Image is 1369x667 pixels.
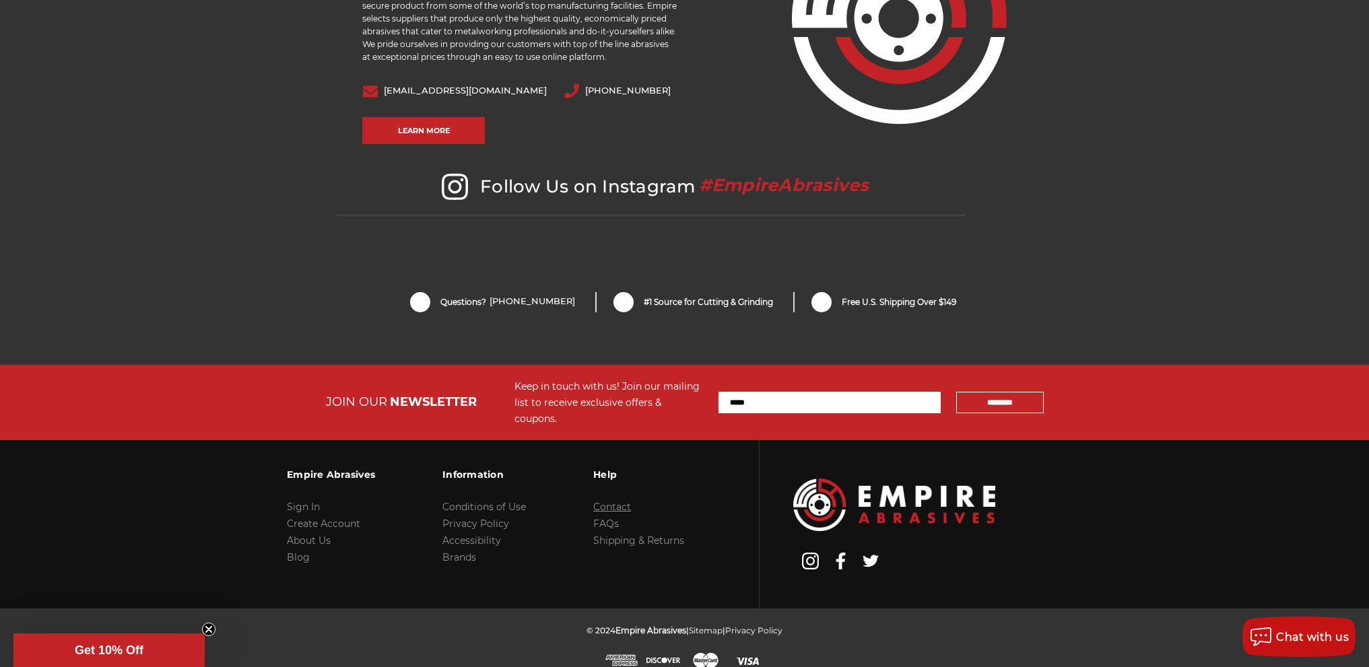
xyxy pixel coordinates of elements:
[13,633,205,667] div: Get 10% OffClose teaser
[287,501,320,513] a: Sign In
[490,296,575,308] a: [PHONE_NUMBER]
[287,534,331,547] a: About Us
[442,518,509,530] a: Privacy Policy
[842,296,956,308] span: Free U.S. Shipping Over $149
[587,622,782,639] p: © 2024 | |
[1242,617,1356,657] button: Chat with us
[442,501,526,513] a: Conditions of Use
[390,394,477,409] span: NEWSLETTER
[725,625,782,635] a: Privacy Policy
[202,623,215,636] button: Close teaser
[442,551,476,563] a: Brands
[644,296,773,308] span: #1 Source for Cutting & Grinding
[287,551,310,563] a: Blog
[593,460,684,489] h3: Help
[336,174,966,216] h2: Follow Us on Instagram
[585,85,671,95] a: [PHONE_NUMBER]
[593,501,631,513] a: Contact
[1276,631,1349,643] span: Chat with us
[326,394,387,409] span: JOIN OUR
[514,378,705,427] div: Keep in touch with us! Join our mailing list to receive exclusive offers & coupons.
[442,460,526,489] h3: Information
[287,460,375,489] h3: Empire Abrasives
[615,625,686,635] span: Empire Abrasives
[593,518,619,530] a: FAQs
[362,117,485,144] a: Learn More
[442,534,501,547] a: Accessibility
[699,174,869,196] span: #EmpireAbrasives
[696,176,873,197] a: #EmpireAbrasives
[593,534,684,547] a: Shipping & Returns
[689,625,723,635] a: Sitemap
[384,85,547,95] a: [EMAIL_ADDRESS][DOMAIN_NAME]
[440,296,575,308] span: Questions?
[75,643,143,657] span: Get 10% Off
[793,479,995,530] img: Empire Abrasives Logo Image
[287,518,360,530] a: Create Account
